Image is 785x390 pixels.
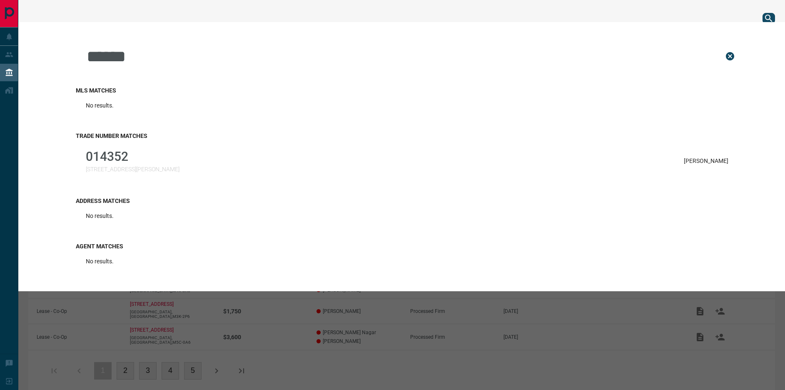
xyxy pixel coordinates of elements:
[76,197,738,204] h3: Address Matches
[763,13,775,24] button: search button
[86,149,179,164] p: 014352
[86,212,114,219] p: No results.
[86,258,114,265] p: No results.
[86,102,114,109] p: No results.
[76,87,738,94] h3: MLS Matches
[76,132,738,139] h3: Trade Number Matches
[76,243,738,250] h3: Agent Matches
[86,166,179,172] p: [STREET_ADDRESS][PERSON_NAME]
[684,157,728,164] p: [PERSON_NAME]
[722,48,738,65] button: Close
